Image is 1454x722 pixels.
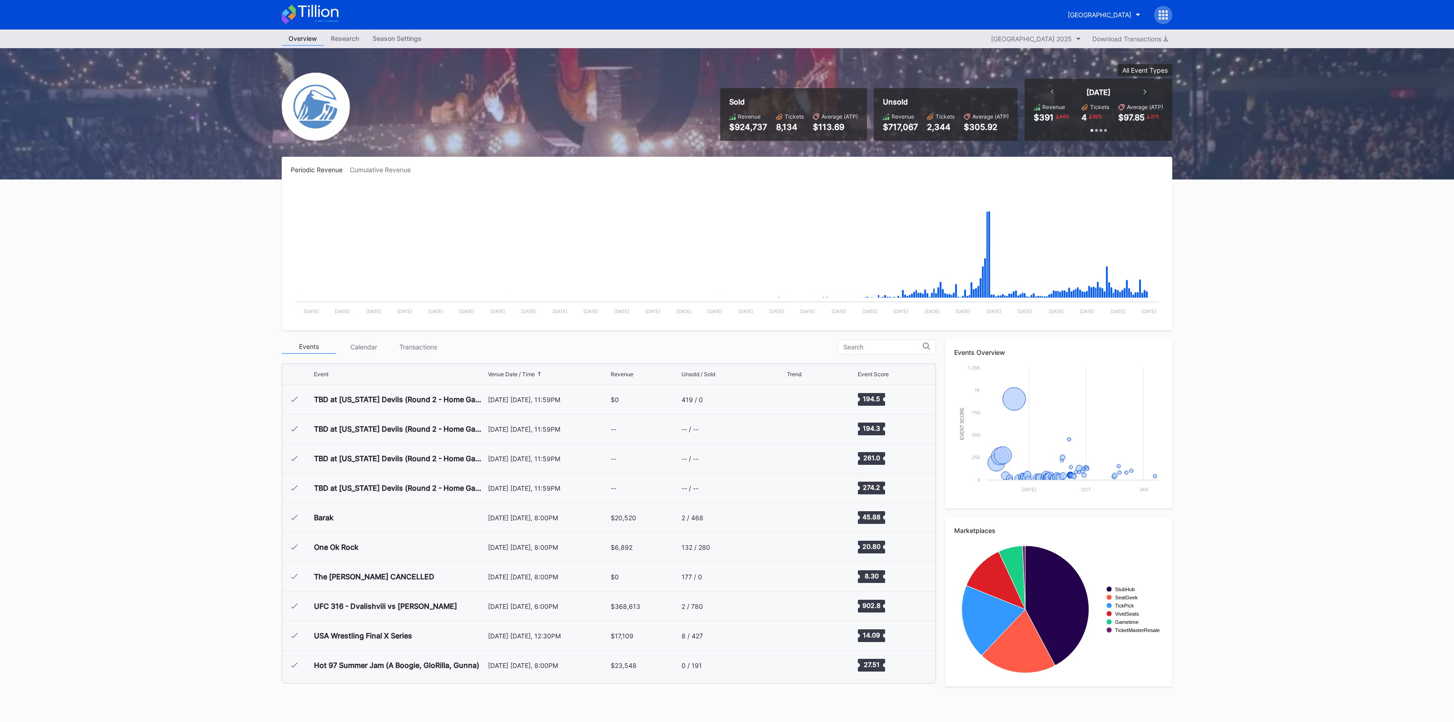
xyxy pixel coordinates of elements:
div: 8 / 427 [682,632,703,640]
text: [DATE] [800,309,815,314]
div: Revenue [611,371,633,378]
text: TicketMasterResale [1115,627,1160,633]
svg: Chart title [954,363,1163,499]
svg: Chart title [787,654,814,677]
div: 132 / 280 [682,543,710,551]
text: [DATE] [707,309,722,314]
svg: Chart title [787,506,814,529]
svg: Chart title [787,477,814,499]
div: 2 / 468 [682,514,703,522]
text: 14.09 [863,631,880,639]
div: $113.69 [813,122,858,132]
text: 45.88 [862,513,881,521]
img: Devils-Logo.png [282,73,350,141]
text: 1k [975,387,980,393]
div: [GEOGRAPHIC_DATA] [1068,11,1131,19]
svg: Chart title [787,624,814,647]
div: 2,344 [927,122,955,132]
text: [DATE] [1080,309,1095,314]
div: Tickets [785,113,804,120]
text: [DATE] [397,309,412,314]
div: [DATE] [DATE], 6:00PM [488,602,608,610]
div: Average (ATP) [1127,104,1163,110]
text: Gametime [1115,619,1139,625]
div: -- [611,455,616,463]
div: Calendar [336,340,391,354]
text: [DATE] [677,309,692,314]
text: 194.5 [863,395,880,403]
div: [DATE] [DATE], 12:30PM [488,632,608,640]
div: 419 / 0 [682,396,703,403]
div: [DATE] [DATE], 8:00PM [488,543,608,551]
text: 250 [972,454,980,460]
text: [DATE] [645,309,660,314]
text: 902.8 [862,602,881,609]
text: [DATE] [428,309,443,314]
text: 194.3 [863,424,880,432]
div: -- / -- [682,425,698,433]
text: [DATE] [490,309,505,314]
div: UFC 316 - Dvalishvili vs [PERSON_NAME] [314,602,457,611]
div: Marketplaces [954,527,1163,534]
div: 94 % [1059,113,1070,120]
text: [DATE] [986,309,1001,314]
a: Season Settings [366,32,428,46]
text: [DATE] [1141,309,1156,314]
svg: Chart title [291,185,1163,321]
text: SeatGeek [1115,595,1138,600]
div: TBD at [US_STATE] Devils (Round 2 - Home Game 4) (Date TBD) (If Necessary) [314,483,486,493]
text: 1.25k [968,365,980,370]
div: 21 % [1150,113,1160,120]
text: 27.51 [863,661,879,668]
div: $924,737 [729,122,767,132]
div: $20,520 [611,514,636,522]
div: 92 % [1092,113,1103,120]
div: Venue Date / Time [488,371,535,378]
div: Transactions [391,340,445,354]
div: Event [314,371,329,378]
div: Overview [282,32,324,46]
text: 750 [972,410,980,415]
text: [DATE] [1021,487,1036,492]
svg: Chart title [787,565,814,588]
text: [DATE] [738,309,753,314]
button: All Event Types [1118,64,1172,76]
div: USA Wrestling Final X Series [314,631,412,640]
div: $391 [1034,113,1054,122]
div: -- / -- [682,484,698,492]
text: [DATE] [862,309,877,314]
text: [DATE] [459,309,474,314]
div: Revenue [1042,104,1065,110]
button: [GEOGRAPHIC_DATA] [1061,6,1147,23]
div: $17,109 [611,632,633,640]
div: [DATE] [DATE], 8:00PM [488,514,608,522]
svg: Chart title [787,388,814,411]
text: [DATE] [583,309,598,314]
div: TBD at [US_STATE] Devils (Round 2 - Home Game 2) (Date TBD) (If Necessary) [314,424,486,433]
text: [DATE] [335,309,350,314]
text: 261.0 [863,454,880,462]
text: 0 [977,477,980,483]
div: Download Transactions [1092,35,1168,43]
div: -- [611,484,616,492]
text: [DATE] [614,309,629,314]
div: Revenue [891,113,914,120]
a: Research [324,32,366,46]
div: Event Score [858,371,889,378]
div: One Ok Rock [314,543,359,552]
div: $0 [611,573,619,581]
svg: Chart title [787,595,814,617]
svg: Chart title [787,418,814,440]
div: Events Overview [954,349,1163,356]
div: TBD at [US_STATE] Devils (Round 2 - Home Game 3) (Date TBD) (If Necessary) [314,454,486,463]
div: -- / -- [682,455,698,463]
text: [DATE] [925,309,940,314]
div: 8,134 [776,122,804,132]
text: [DATE] [366,309,381,314]
div: [DATE] [DATE], 8:00PM [488,573,608,581]
text: [DATE] [1110,309,1125,314]
div: TBD at [US_STATE] Devils (Round 2 - Home Game 1) (Date TBD) (If Necessary) [314,395,486,404]
div: $717,067 [883,122,918,132]
div: [DATE] [DATE], 11:59PM [488,455,608,463]
div: Tickets [936,113,955,120]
